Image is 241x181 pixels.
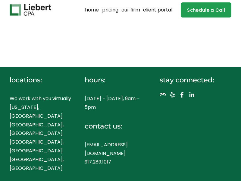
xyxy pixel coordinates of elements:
[169,92,175,98] a: Yelp
[160,92,166,98] a: URL
[10,75,72,85] h4: locations:
[85,122,147,131] h4: contact us:
[121,5,140,15] a: our firm
[179,92,185,98] a: Facebook
[181,2,231,17] a: Schedule a Call
[102,5,118,15] a: pricing
[85,75,147,85] h4: hours:
[143,5,172,15] a: client portal
[189,92,195,98] a: LinkedIn
[10,4,51,16] img: Liebert CPA
[85,141,147,167] p: [EMAIL_ADDRESS][DOMAIN_NAME] 917.289.1017
[160,75,222,85] h4: stay connected:
[85,5,99,15] a: home
[10,94,72,173] p: We work with you virtually [US_STATE], [GEOGRAPHIC_DATA] [GEOGRAPHIC_DATA], [GEOGRAPHIC_DATA] [GE...
[85,94,147,112] p: [DATE] - [DATE], 9am - 5pm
